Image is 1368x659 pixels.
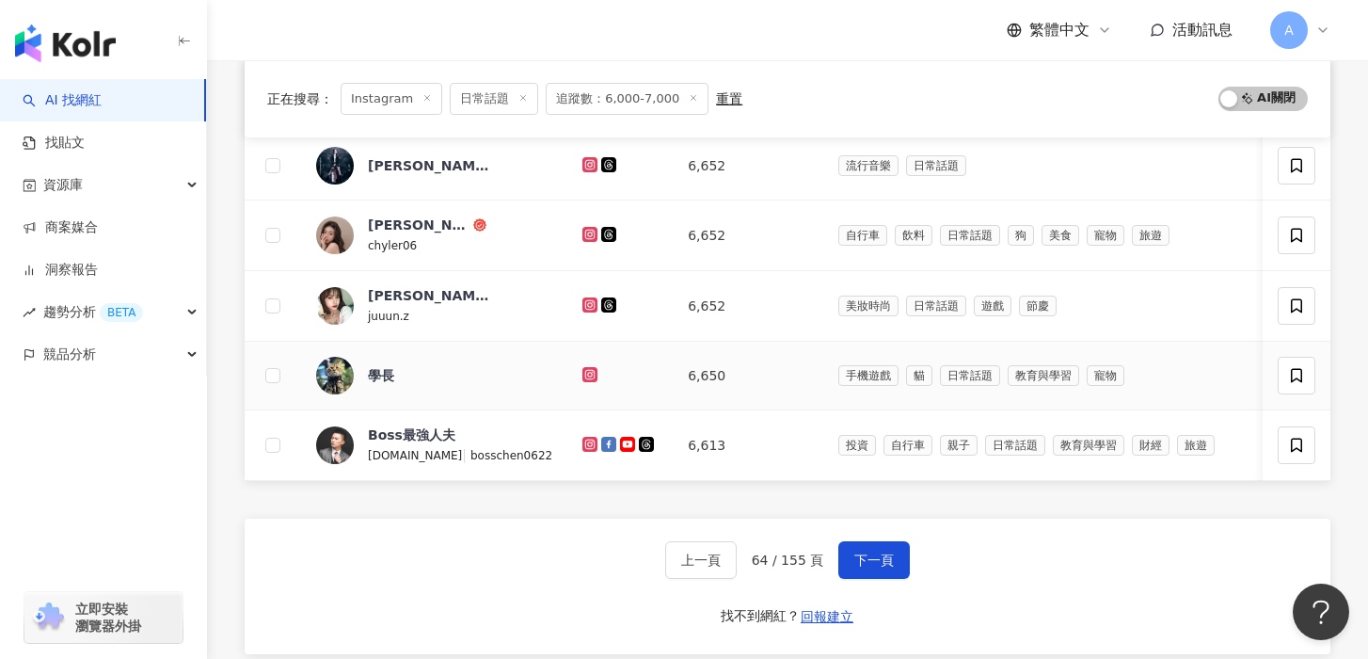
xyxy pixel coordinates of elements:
button: 下一頁 [838,541,910,579]
td: 6,652 [673,132,822,201]
img: KOL Avatar [316,426,354,464]
span: 日常話題 [450,83,538,115]
span: 上一頁 [681,553,721,568]
span: 貓 [906,365,932,386]
span: 繁體中文 [1029,20,1090,40]
span: 64 / 155 頁 [752,553,824,568]
a: KOL Avatar學長 [316,357,552,394]
span: 日常話題 [985,435,1045,456]
span: 美食 [1042,225,1079,246]
td: 6,613 [673,410,822,481]
img: chrome extension [30,603,67,633]
span: rise [23,306,36,319]
span: 教育與學習 [1008,365,1079,386]
span: | [462,447,470,462]
span: [DOMAIN_NAME] [368,449,462,462]
a: 商案媒合 [23,218,98,237]
span: 日常話題 [906,155,966,176]
div: [PERSON_NAME] [368,156,490,175]
span: 追蹤數：6,000-7,000 [546,83,708,115]
div: 找不到網紅？ [721,607,800,626]
td: 6,652 [673,271,822,342]
span: 正在搜尋 ： [267,91,333,106]
span: 美妝時尚 [838,296,899,316]
img: KOL Avatar [316,147,354,185]
a: KOL Avatar[PERSON_NAME] [316,147,552,185]
a: KOL Avatar[PERSON_NAME]chyler06 [316,216,552,255]
span: 立即安裝 瀏覽器外掛 [75,601,141,635]
span: 旅遊 [1132,225,1169,246]
span: 節慶 [1019,296,1057,316]
span: A [1284,20,1294,40]
a: 找貼文 [23,134,85,153]
span: 資源庫 [43,164,83,206]
div: 學長 [368,366,394,385]
span: Instagram [341,83,442,115]
div: 重置 [716,91,742,106]
span: 日常話題 [906,296,966,316]
span: 教育與學習 [1053,435,1124,456]
span: 親子 [940,435,978,456]
span: 投資 [838,435,876,456]
div: BETA [100,303,143,322]
span: 飲料 [895,225,932,246]
div: [PERSON_NAME] [368,286,490,305]
span: 日常話題 [940,225,1000,246]
div: [PERSON_NAME] [368,216,469,234]
span: 回報建立 [801,609,853,624]
span: 手機遊戲 [838,365,899,386]
span: 寵物 [1087,225,1124,246]
img: KOL Avatar [316,217,354,254]
span: juuun.z [368,310,409,323]
div: Boss最強人夫 [368,426,455,444]
button: 回報建立 [800,602,854,632]
span: 競品分析 [43,333,96,376]
span: 自行車 [883,435,932,456]
span: bosschen0622 [470,449,552,462]
span: 自行車 [838,225,887,246]
a: KOL AvatarBoss最強人夫[DOMAIN_NAME]|bosschen0622 [316,426,552,465]
span: 財經 [1132,435,1169,456]
iframe: Help Scout Beacon - Open [1293,584,1349,640]
span: 日常話題 [940,365,1000,386]
img: logo [15,24,116,62]
a: searchAI 找網紅 [23,91,102,110]
span: 旅遊 [1177,435,1215,456]
a: KOL Avatar[PERSON_NAME]juuun.z [316,286,552,326]
a: 洞察報告 [23,261,98,280]
span: chyler06 [368,239,417,252]
span: 狗 [1008,225,1034,246]
td: 6,652 [673,201,822,271]
img: KOL Avatar [316,287,354,325]
td: 6,650 [673,342,822,410]
span: 活動訊息 [1172,21,1233,39]
span: 遊戲 [974,296,1011,316]
span: 流行音樂 [838,155,899,176]
img: KOL Avatar [316,357,354,394]
a: chrome extension立即安裝 瀏覽器外掛 [24,592,183,643]
span: 寵物 [1087,365,1124,386]
button: 上一頁 [665,541,737,579]
span: 趨勢分析 [43,291,143,333]
span: 下一頁 [854,553,894,568]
